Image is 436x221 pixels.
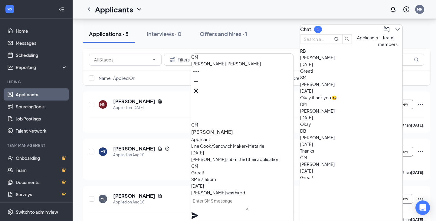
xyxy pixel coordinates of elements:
[300,115,313,120] span: [DATE]
[16,188,67,200] a: SurveysCrown
[192,87,200,95] svg: Cross
[7,79,66,84] div: Hiring
[417,7,422,12] div: MR
[378,35,398,47] span: Team members
[113,98,155,105] h5: [PERSON_NAME]
[382,25,392,34] button: ComposeMessage
[16,164,67,176] a: TeamCrown
[389,6,397,13] svg: Notifications
[100,149,105,154] div: MT
[417,148,424,155] svg: Ellipses
[191,183,204,189] span: [DATE]
[191,189,293,196] div: [PERSON_NAME] was hired
[191,136,293,143] div: Applicant
[191,163,293,169] div: CM
[136,6,143,13] svg: ChevronDown
[300,68,402,74] div: Great!
[300,26,311,33] h3: Chat
[417,195,424,203] svg: Ellipses
[357,35,378,40] span: Applicants
[113,199,162,205] div: Applied on Aug 10
[411,170,423,175] b: [DATE]
[58,6,64,12] svg: Collapse
[383,26,390,33] svg: ComposeMessage
[152,57,156,62] svg: ChevronDown
[300,74,402,81] div: SM
[95,4,133,15] h1: Applicants
[417,101,424,108] svg: Ellipses
[158,99,162,104] svg: Document
[191,170,204,175] span: Great!
[300,61,313,67] span: [DATE]
[300,147,402,154] div: Thanks
[411,123,423,127] b: [DATE]
[191,128,293,136] h3: [PERSON_NAME]
[191,150,204,155] span: [DATE]
[300,55,335,60] span: [PERSON_NAME]
[304,36,326,42] input: Search applicant
[113,145,155,152] h5: [PERSON_NAME]
[300,174,402,181] div: Great!
[394,26,401,33] svg: ChevronDown
[7,6,13,12] svg: WorkstreamLogo
[16,101,67,113] a: Sourcing Tools
[200,30,247,38] div: Offers and hires · 1
[300,154,402,161] div: CM
[7,143,66,148] div: Team Management
[415,200,430,215] div: Open Intercom Messenger
[165,146,170,151] svg: Reapply
[191,212,198,219] svg: Plane
[16,152,67,164] a: OnboardingCrown
[192,68,200,75] svg: Ellipses
[300,81,335,87] span: [PERSON_NAME]
[7,209,13,215] svg: Settings
[158,146,162,151] svg: Document
[191,156,293,163] div: [PERSON_NAME] submitted their application
[414,57,419,62] svg: MagnifyingGlass
[147,30,182,38] div: Interviews · 0
[16,113,67,125] a: Job Postings
[191,121,293,128] div: CM
[300,121,402,127] div: Okay
[191,54,293,60] div: CM
[16,64,68,70] div: Reporting
[16,125,67,137] a: Talent Network
[94,56,149,63] input: All Stages
[300,48,402,54] div: RB
[191,143,293,149] div: Line Cook/Sandwich Maker • Metairie
[300,141,313,147] span: [DATE]
[99,75,135,81] span: Name · Applied On
[16,209,58,215] div: Switch to admin view
[334,37,339,41] svg: MagnifyingGlass
[164,54,195,66] button: Filter Filters
[89,30,129,38] div: Applications · 5
[113,105,162,111] div: Applied on [DATE]
[393,25,402,34] button: ChevronDown
[169,56,176,63] svg: Filter
[16,37,67,49] a: Messages
[100,102,106,107] div: HN
[300,135,335,140] span: [PERSON_NAME]
[16,25,67,37] a: Home
[300,88,313,94] span: [DATE]
[191,176,293,183] div: SMS 7:55pm
[191,77,201,86] button: Minimize
[113,152,170,158] div: Applied on Aug 10
[100,196,105,202] div: ML
[85,6,93,13] svg: ChevronLeft
[300,127,402,134] div: DB
[342,34,352,44] button: search
[300,108,335,114] span: [PERSON_NAME]
[113,193,155,199] h5: [PERSON_NAME]
[343,37,352,41] span: search
[191,86,201,96] button: Cross
[317,27,319,32] div: 1
[191,67,201,77] button: Ellipses
[192,78,200,85] svg: Minimize
[300,101,402,107] div: DM
[191,61,261,66] span: [PERSON_NAME] [PERSON_NAME]
[403,6,410,13] svg: QuestionInfo
[300,161,335,167] span: [PERSON_NAME]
